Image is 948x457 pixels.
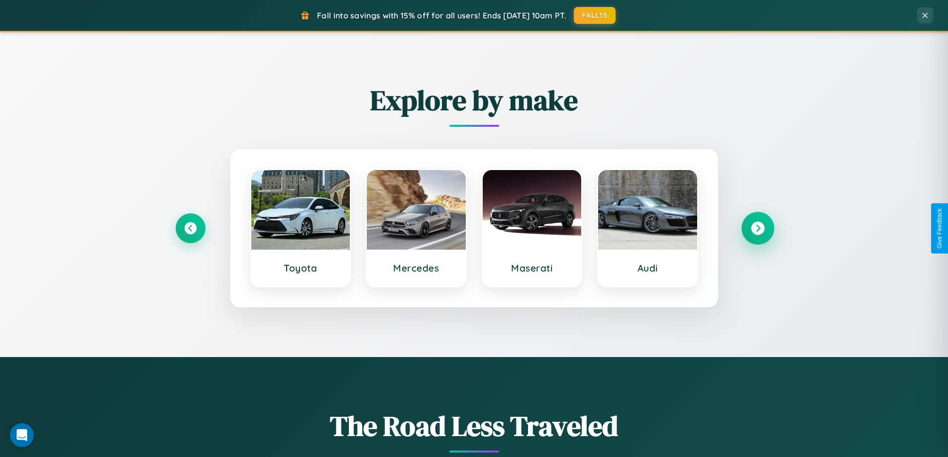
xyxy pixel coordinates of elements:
[317,10,566,20] span: Fall into savings with 15% off for all users! Ends [DATE] 10am PT.
[261,262,340,274] h3: Toyota
[377,262,456,274] h3: Mercedes
[493,262,572,274] h3: Maserati
[936,208,943,249] div: Give Feedback
[176,407,773,445] h1: The Road Less Traveled
[176,81,773,119] h2: Explore by make
[608,262,687,274] h3: Audi
[574,7,616,24] button: FALL15
[10,423,34,447] div: Open Intercom Messenger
